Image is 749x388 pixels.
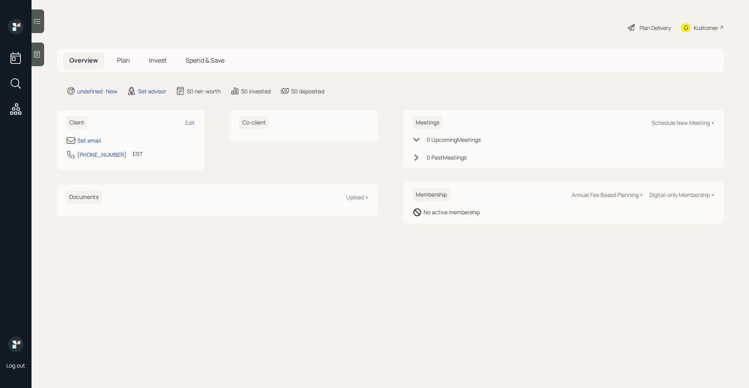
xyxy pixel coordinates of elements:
img: retirable_logo.png [8,336,24,352]
div: Schedule New Meeting + [652,119,714,126]
div: undefined · New [77,87,117,95]
div: Set email [77,136,101,145]
div: $0 net-worth [187,87,221,95]
div: No active membership [424,208,480,216]
div: Annual Fee Based Planning + [572,191,643,199]
div: Log out [6,362,25,369]
div: Upload + [346,193,368,201]
span: Invest [149,56,167,65]
span: Plan [117,56,130,65]
div: [PHONE_NUMBER] [77,150,126,159]
span: Overview [69,56,98,65]
div: EST [133,150,143,158]
div: 0 Upcoming Meeting s [427,136,481,144]
div: $0 invested [241,87,271,95]
h6: Meetings [413,116,442,129]
h6: Co-client [239,116,269,129]
div: Plan Delivery [639,24,671,32]
div: Kustomer [694,24,718,32]
h6: Client [66,116,87,129]
div: Set advisor [138,87,166,95]
div: $0 deposited [291,87,324,95]
div: Edit [185,119,195,126]
div: Digital-only Membership + [649,191,714,199]
span: Spend & Save [186,56,225,65]
div: 0 Past Meeting s [427,153,466,162]
h6: Documents [66,191,102,204]
h6: Membership [413,188,450,201]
